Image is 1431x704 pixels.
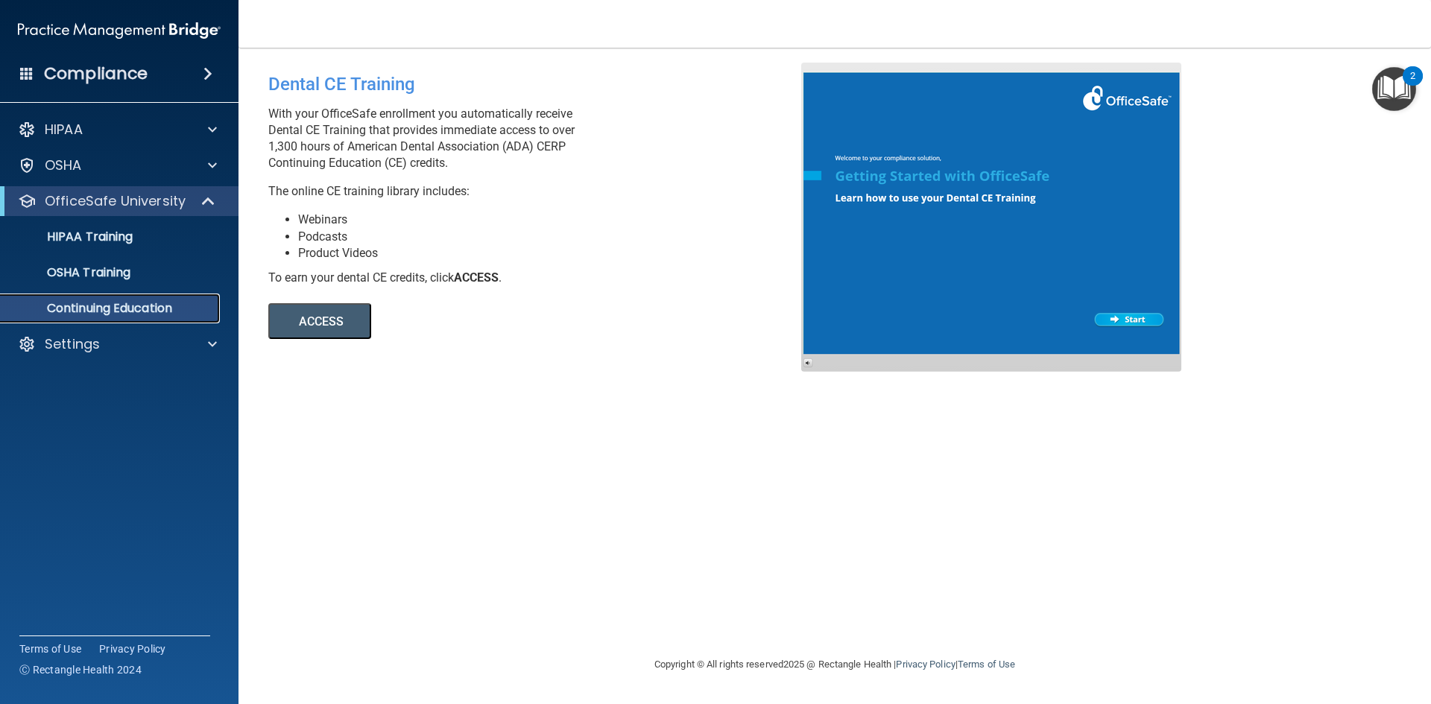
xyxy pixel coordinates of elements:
li: Podcasts [298,229,812,245]
div: Copyright © All rights reserved 2025 @ Rectangle Health | | [563,641,1107,688]
a: Privacy Policy [99,641,166,656]
a: OSHA [18,156,217,174]
p: Settings [45,335,100,353]
p: OfficeSafe University [45,192,186,210]
p: HIPAA [45,121,83,139]
a: OfficeSafe University [18,192,216,210]
p: OSHA [45,156,82,174]
a: Privacy Policy [896,659,955,670]
div: Dental CE Training [268,63,812,106]
p: The online CE training library includes: [268,183,812,200]
li: Product Videos [298,245,812,261]
a: HIPAA [18,121,217,139]
p: With your OfficeSafe enrollment you automatically receive Dental CE Training that provides immedi... [268,106,812,171]
h4: Compliance [44,63,148,84]
button: Open Resource Center, 2 new notifications [1372,67,1416,111]
a: Terms of Use [19,641,81,656]
a: Terms of Use [958,659,1015,670]
button: ACCESS [268,303,371,339]
div: To earn your dental CE credits, click . [268,270,812,286]
a: ACCESS [268,317,676,328]
b: ACCESS [454,270,499,285]
span: Ⓒ Rectangle Health 2024 [19,662,142,677]
div: 2 [1410,76,1415,95]
li: Webinars [298,212,812,228]
img: PMB logo [18,16,221,45]
p: Continuing Education [10,301,213,316]
p: OSHA Training [10,265,130,280]
p: HIPAA Training [10,229,133,244]
a: Settings [18,335,217,353]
